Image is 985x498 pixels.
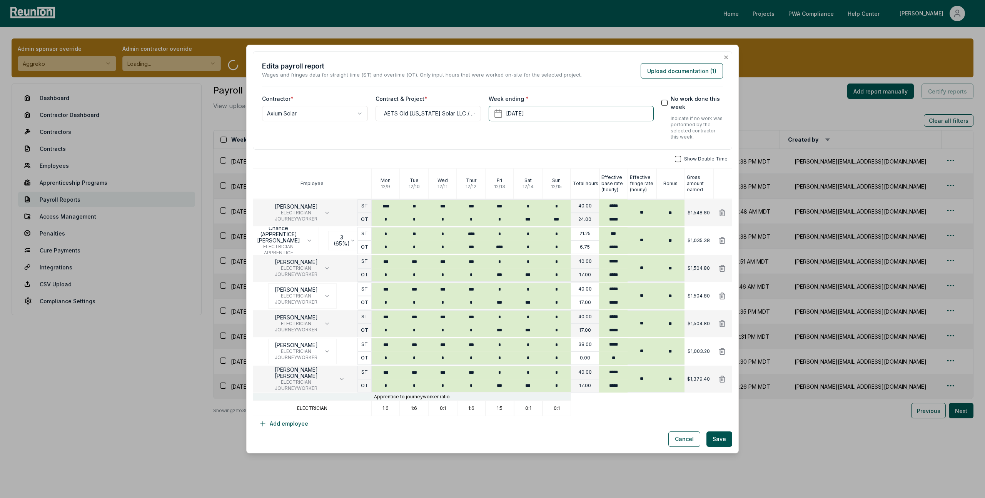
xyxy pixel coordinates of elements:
[671,95,723,111] label: No work done this week
[578,216,591,222] p: 24.00
[578,369,592,375] p: 40.00
[578,341,592,348] p: 38.00
[411,405,417,411] p: 1:6
[688,348,710,354] p: $1,003.20
[573,180,598,187] p: Total hours
[361,314,368,320] p: ST
[437,184,447,190] p: 12 / 11
[275,321,318,327] span: ELECTRICIAN
[578,258,592,264] p: 40.00
[301,180,324,187] p: Employee
[671,115,723,140] p: Indicate if no work was performed by the selected contractor this week.
[641,63,723,79] button: Upload documentation (1)
[361,383,368,389] p: OT
[440,405,446,411] p: 0:1
[297,405,327,411] p: ELECTRICIAN
[552,177,561,184] p: Sun
[554,405,560,411] p: 0:1
[497,177,502,184] p: Fri
[688,321,710,327] p: $1,504.80
[361,369,368,375] p: ST
[663,180,678,187] p: Bonus
[361,203,368,209] p: ST
[468,405,474,411] p: 1:6
[525,405,531,411] p: 0:1
[262,61,582,71] h2: Edit a payroll report
[409,184,420,190] p: 12 / 10
[381,184,390,190] p: 12 / 9
[579,299,591,306] p: 17.00
[361,272,368,278] p: OT
[551,184,562,190] p: 12 / 15
[361,258,368,264] p: ST
[489,106,653,121] button: [DATE]
[688,210,710,216] p: $1,548.80
[275,204,318,210] p: [PERSON_NAME]
[578,314,592,320] p: 40.00
[374,394,450,400] p: Apprentice to journeyworker ratio
[260,379,332,385] span: ELECTRICIAN
[579,327,591,333] p: 17.00
[253,416,314,431] button: Add employee
[523,184,534,190] p: 12 / 14
[257,244,300,250] span: ELECTRICIAN
[257,250,300,256] span: APPRENTICE
[275,314,318,321] p: [PERSON_NAME]
[668,431,700,447] button: Cancel
[361,286,368,292] p: ST
[524,177,532,184] p: Sat
[361,244,368,250] p: OT
[257,225,300,244] p: Chance (APPRENTICE) [PERSON_NAME]
[260,367,332,379] p: [PERSON_NAME] [PERSON_NAME]
[410,177,419,184] p: Tue
[275,293,318,299] span: ELECTRICIAN
[497,405,503,411] p: 1:5
[687,376,710,382] p: $1,379.40
[688,265,710,271] p: $1,504.80
[361,341,368,348] p: ST
[262,71,582,79] p: Wages and fringes data for straight time (ST) and overtime (OT). Only input hours that were worke...
[382,405,389,411] p: 1:6
[688,293,710,299] p: $1,504.80
[275,348,318,354] span: ELECTRICIAN
[376,95,427,103] label: Contract & Project
[579,272,591,278] p: 17.00
[262,95,294,103] label: Contractor
[361,216,368,222] p: OT
[381,177,391,184] p: Mon
[706,431,732,447] button: Save
[361,327,368,333] p: OT
[275,210,318,216] span: ELECTRICIAN
[580,244,590,250] p: 6.75
[275,327,318,333] span: JOURNEYWORKER
[275,216,318,222] span: JOURNEYWORKER
[275,265,318,271] span: ELECTRICIAN
[466,177,476,184] p: Thur
[275,271,318,277] span: JOURNEYWORKER
[601,174,628,193] p: Effective base rate (hourly)
[688,237,710,244] p: $1,035.38
[361,231,368,237] p: ST
[687,174,713,193] p: Gross amount earned
[494,184,505,190] p: 12 / 13
[275,354,318,361] span: JOURNEYWORKER
[579,231,591,237] p: 21.25
[275,342,318,348] p: [PERSON_NAME]
[361,355,368,361] p: OT
[437,177,448,184] p: Wed
[580,355,590,361] p: 0.00
[578,203,592,209] p: 40.00
[361,299,368,306] p: OT
[275,299,318,305] span: JOURNEYWORKER
[260,385,332,391] span: JOURNEYWORKER
[489,95,529,103] label: Week ending
[579,383,591,389] p: 17.00
[275,259,318,265] p: [PERSON_NAME]
[466,184,476,190] p: 12 / 12
[684,156,728,162] span: Show Double Time
[275,287,318,293] p: [PERSON_NAME]
[630,174,656,193] p: Effective fringe rate (hourly)
[578,286,592,292] p: 40.00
